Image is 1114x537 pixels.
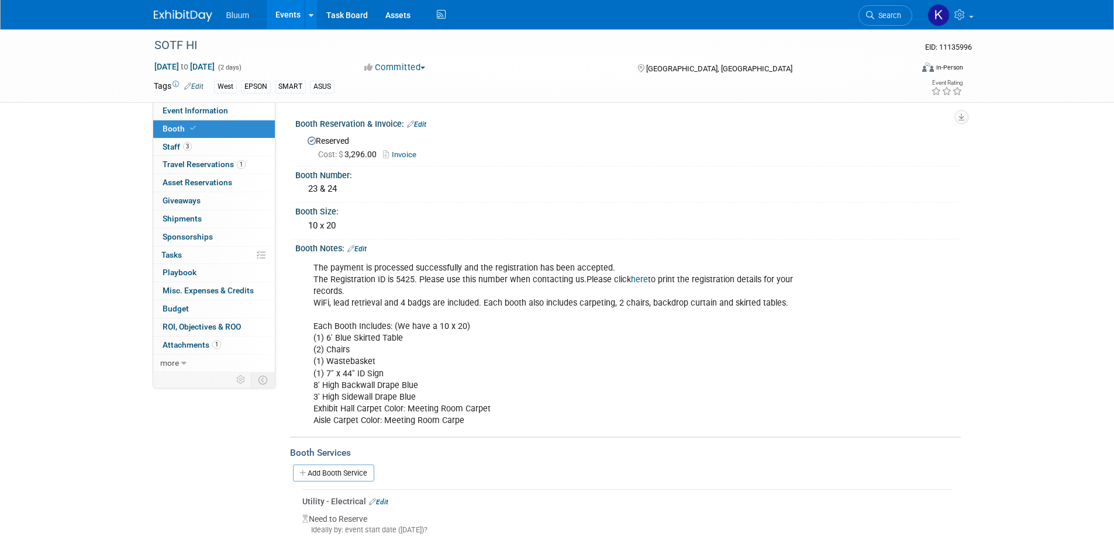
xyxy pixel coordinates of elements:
[214,81,237,93] div: West
[212,340,221,349] span: 1
[163,286,254,295] span: Misc. Expenses & Credits
[241,81,271,93] div: EPSON
[163,124,198,133] span: Booth
[163,160,246,169] span: Travel Reservations
[360,61,430,74] button: Committed
[843,61,964,78] div: Event Format
[858,5,912,26] a: Search
[922,63,934,72] img: Format-Inperson.png
[163,196,201,205] span: Giveaways
[154,61,215,72] span: [DATE] [DATE]
[153,120,275,138] a: Booth
[163,142,192,151] span: Staff
[931,80,963,86] div: Event Rating
[304,217,952,235] div: 10 x 20
[304,180,952,198] div: 23 & 24
[251,372,275,387] td: Toggle Event Tabs
[160,358,179,368] span: more
[295,240,961,255] div: Booth Notes:
[153,355,275,372] a: more
[163,322,241,331] span: ROI, Objectives & ROO
[646,64,792,73] span: [GEOGRAPHIC_DATA], [GEOGRAPHIC_DATA]
[163,106,228,115] span: Event Information
[153,138,275,156] a: Staff3
[153,337,275,354] a: Attachments1
[190,125,196,131] i: Booth reservation complete
[163,268,196,277] span: Playbook
[295,203,961,217] div: Booth Size:
[163,232,213,241] span: Sponsorships
[153,192,275,210] a: Giveaways
[275,81,306,93] div: SMART
[383,150,422,159] a: Invoice
[936,63,963,72] div: In-Person
[231,372,251,387] td: Personalize Event Tab Strip
[150,35,895,56] div: SOTF HI
[153,247,275,264] a: Tasks
[290,446,961,459] div: Booth Services
[163,178,232,187] span: Asset Reservations
[153,264,275,282] a: Playbook
[153,210,275,228] a: Shipments
[407,120,426,129] a: Edit
[318,150,381,159] span: 3,296.00
[153,228,275,246] a: Sponsorships
[310,81,334,93] div: ASUS
[318,150,344,159] span: Cost: $
[293,465,374,481] a: Add Booth Service
[217,64,242,71] span: (2 days)
[163,214,202,223] span: Shipments
[302,525,952,535] div: Ideally by: event start date ([DATE])?
[304,132,952,161] div: Reserved
[302,496,952,507] div: Utility - Electrical
[631,275,648,285] a: here
[161,250,182,259] span: Tasks
[154,10,212,22] img: ExhibitDay
[153,300,275,318] a: Budget
[295,115,961,130] div: Booth Reservation & Invoice:
[154,80,204,93] td: Tags
[237,160,246,169] span: 1
[179,62,190,71] span: to
[295,167,961,181] div: Booth Number:
[305,257,832,432] div: The payment is processed successfully and the registration has been accepted. The Registration ID...
[369,498,388,506] a: Edit
[163,340,221,349] span: Attachments
[874,11,901,20] span: Search
[153,282,275,300] a: Misc. Expenses & Credits
[927,4,950,26] img: Kellie Noller
[163,304,189,313] span: Budget
[184,82,204,91] a: Edit
[347,245,367,253] a: Edit
[153,174,275,192] a: Asset Reservations
[153,102,275,120] a: Event Information
[183,142,192,151] span: 3
[153,318,275,336] a: ROI, Objectives & ROO
[226,11,250,20] span: Bluum
[925,43,972,51] span: Event ID: 11135996
[153,156,275,174] a: Travel Reservations1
